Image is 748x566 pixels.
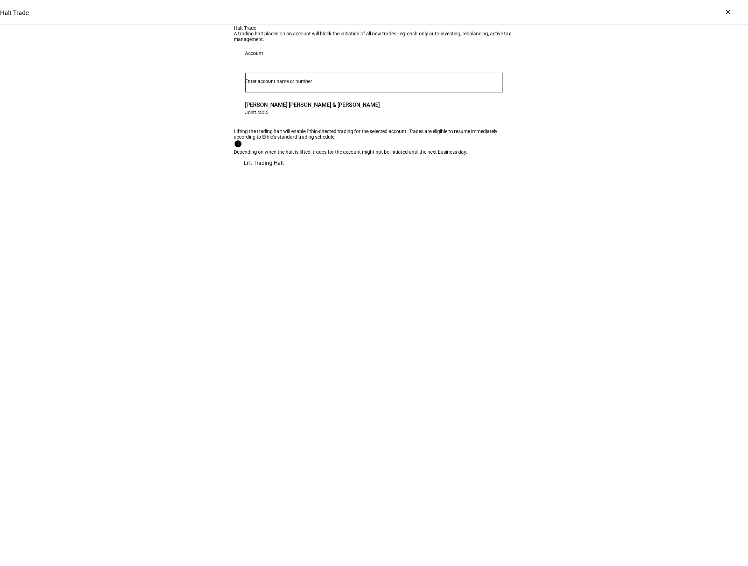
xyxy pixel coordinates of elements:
div: A trading halt placed on an account will block the initiation of all new trades - eg: cash-only a... [234,31,514,42]
span: Lift Trading Halt [244,155,284,172]
div: Depending on when the halt is lifted, trades for the account might not be initiated until the nex... [234,149,514,155]
span: Joint 4355 [245,109,380,116]
input: Number [245,78,503,84]
button: Lift Trading Halt [234,155,294,172]
mat-icon: info [234,140,248,148]
span: [PERSON_NAME] [PERSON_NAME] & [PERSON_NAME] [245,101,380,109]
div: Account [245,50,264,56]
div: Lifting the trading halt will enable Ethic-directed trading for the selected account. Trades are ... [234,128,514,140]
div: Halt Trade [234,25,514,31]
div: × [723,6,734,18]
